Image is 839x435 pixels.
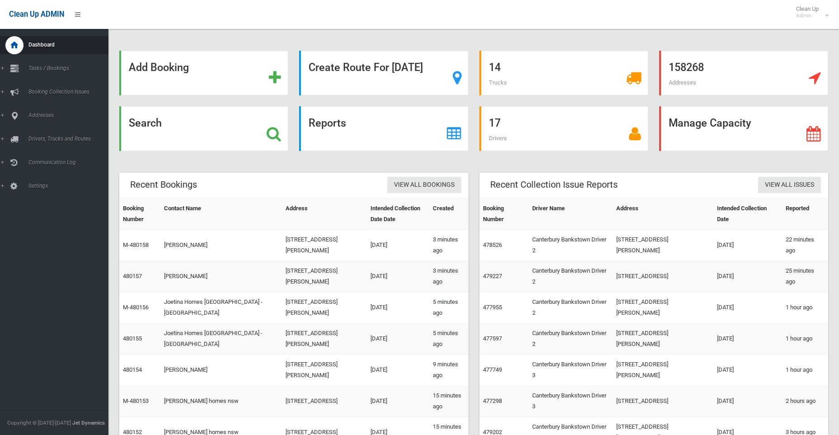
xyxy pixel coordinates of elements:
[160,230,282,261] td: [PERSON_NAME]
[123,241,149,248] a: M-480158
[529,355,613,386] td: Canterbury Bankstown Driver 3
[367,386,430,417] td: [DATE]
[429,323,468,355] td: 5 minutes ago
[129,61,189,74] strong: Add Booking
[26,112,115,118] span: Addresses
[282,323,367,355] td: [STREET_ADDRESS][PERSON_NAME]
[669,61,704,74] strong: 158268
[367,355,430,386] td: [DATE]
[613,230,714,261] td: [STREET_ADDRESS][PERSON_NAME]
[119,176,208,194] header: Recent Bookings
[529,261,613,292] td: Canterbury Bankstown Driver 2
[26,159,115,165] span: Communication Log
[429,386,468,417] td: 15 minutes ago
[479,51,648,95] a: 14 Trucks
[782,323,828,355] td: 1 hour ago
[26,42,115,48] span: Dashboard
[782,199,828,230] th: Reported
[123,304,149,311] a: M-480156
[713,355,782,386] td: [DATE]
[782,355,828,386] td: 1 hour ago
[160,261,282,292] td: [PERSON_NAME]
[782,261,828,292] td: 25 minutes ago
[367,261,430,292] td: [DATE]
[282,386,367,417] td: [STREET_ADDRESS]
[713,323,782,355] td: [DATE]
[529,323,613,355] td: Canterbury Bankstown Driver 2
[483,366,502,373] a: 477749
[309,117,346,129] strong: Reports
[613,261,714,292] td: [STREET_ADDRESS]
[429,199,468,230] th: Created
[792,5,828,19] span: Clean Up
[713,386,782,417] td: [DATE]
[713,292,782,323] td: [DATE]
[529,386,613,417] td: Canterbury Bankstown Driver 3
[429,230,468,261] td: 3 minutes ago
[489,135,507,142] span: Drivers
[782,386,828,417] td: 2 hours ago
[123,366,142,373] a: 480154
[282,355,367,386] td: [STREET_ADDRESS][PERSON_NAME]
[26,65,115,71] span: Tasks / Bookings
[160,323,282,355] td: Joetina Homes [GEOGRAPHIC_DATA] - [GEOGRAPHIC_DATA]
[367,323,430,355] td: [DATE]
[669,117,751,129] strong: Manage Capacity
[529,230,613,261] td: Canterbury Bankstown Driver 2
[123,335,142,342] a: 480155
[26,183,115,189] span: Settings
[713,230,782,261] td: [DATE]
[489,61,501,74] strong: 14
[9,10,64,19] span: Clean Up ADMIN
[129,117,162,129] strong: Search
[72,420,105,426] strong: Jet Dynamics
[26,89,115,95] span: Booking Collection Issues
[282,199,367,230] th: Address
[123,273,142,279] a: 480157
[613,355,714,386] td: [STREET_ADDRESS][PERSON_NAME]
[613,386,714,417] td: [STREET_ADDRESS]
[367,230,430,261] td: [DATE]
[479,106,648,151] a: 17 Drivers
[489,79,507,86] span: Trucks
[713,199,782,230] th: Intended Collection Date
[669,79,696,86] span: Addresses
[483,241,502,248] a: 478526
[282,292,367,323] td: [STREET_ADDRESS][PERSON_NAME]
[529,292,613,323] td: Canterbury Bankstown Driver 2
[429,261,468,292] td: 3 minutes ago
[659,106,828,151] a: Manage Capacity
[160,292,282,323] td: Joetina Homes [GEOGRAPHIC_DATA] - [GEOGRAPHIC_DATA]
[479,199,529,230] th: Booking Number
[713,261,782,292] td: [DATE]
[299,106,468,151] a: Reports
[483,397,502,404] a: 477298
[613,323,714,355] td: [STREET_ADDRESS][PERSON_NAME]
[282,261,367,292] td: [STREET_ADDRESS][PERSON_NAME]
[119,51,288,95] a: Add Booking
[7,420,71,426] span: Copyright © [DATE]-[DATE]
[479,176,628,194] header: Recent Collection Issue Reports
[429,355,468,386] td: 9 minutes ago
[483,273,502,279] a: 479227
[796,12,819,19] small: Admin
[659,51,828,95] a: 158268 Addresses
[119,106,288,151] a: Search
[758,177,821,194] a: View All Issues
[613,199,714,230] th: Address
[429,292,468,323] td: 5 minutes ago
[160,386,282,417] td: [PERSON_NAME] homes nsw
[782,292,828,323] td: 1 hour ago
[299,51,468,95] a: Create Route For [DATE]
[309,61,423,74] strong: Create Route For [DATE]
[613,292,714,323] td: [STREET_ADDRESS][PERSON_NAME]
[160,355,282,386] td: [PERSON_NAME]
[483,304,502,311] a: 477955
[367,292,430,323] td: [DATE]
[160,199,282,230] th: Contact Name
[282,230,367,261] td: [STREET_ADDRESS][PERSON_NAME]
[119,199,160,230] th: Booking Number
[529,199,613,230] th: Driver Name
[782,230,828,261] td: 22 minutes ago
[489,117,501,129] strong: 17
